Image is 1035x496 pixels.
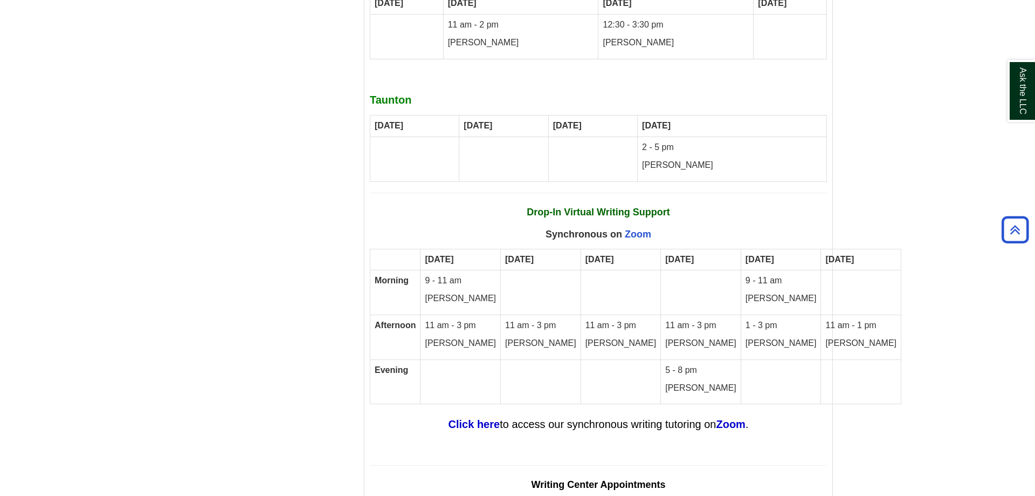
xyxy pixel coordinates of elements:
p: 11 am - 2 pm [448,19,594,31]
p: 11 am - 3 pm [425,320,496,332]
p: [PERSON_NAME] [825,337,896,350]
strong: Afternoon [375,321,416,330]
p: 1 - 3 pm [746,320,817,332]
p: 9 - 11 am [746,275,817,287]
p: [PERSON_NAME] [425,293,496,305]
span: . [746,418,749,430]
strong: [DATE] [825,255,854,264]
a: Back to Top [998,222,1032,237]
p: [PERSON_NAME] [505,337,576,350]
strong: Drop-In Virtual Writing Support [527,207,670,218]
p: 9 - 11 am [425,275,496,287]
p: [PERSON_NAME] [746,293,817,305]
a: Click here [448,418,500,430]
strong: [DATE] [585,255,614,264]
strong: [DATE] [425,255,453,264]
strong: [DATE] [375,121,403,130]
span: to access our synchronous writing tutoring on [500,418,716,430]
strong: Evening [375,365,408,375]
a: Zoom [625,229,651,240]
p: [PERSON_NAME] [425,337,496,350]
p: 11 am - 3 pm [585,320,657,332]
p: 11 am - 1 pm [825,320,896,332]
span: Writing Center Appointments [532,479,666,490]
a: Zoom [716,418,745,430]
strong: Morning [375,276,409,285]
strong: [DATE] [553,121,582,130]
p: [PERSON_NAME] [448,37,594,49]
p: 5 - 8 pm [665,364,736,377]
strong: [DATE] [464,121,492,130]
strong: [DATE] [746,255,774,264]
p: [PERSON_NAME] [665,382,736,395]
strong: [DATE] [665,255,694,264]
strong: [DATE] [505,255,534,264]
p: [PERSON_NAME] [642,159,822,172]
strong: [DATE] [642,121,671,130]
p: 12:30 - 3:30 pm [603,19,749,31]
p: [PERSON_NAME] [665,337,736,350]
p: 2 - 5 pm [642,141,822,154]
p: 11 am - 3 pm [505,320,576,332]
span: Synchronous on [546,229,651,240]
p: 11 am - 3 pm [665,320,736,332]
p: [PERSON_NAME] [746,337,817,350]
p: [PERSON_NAME] [603,37,749,49]
strong: Taunton [370,94,411,106]
p: [PERSON_NAME] [585,337,657,350]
